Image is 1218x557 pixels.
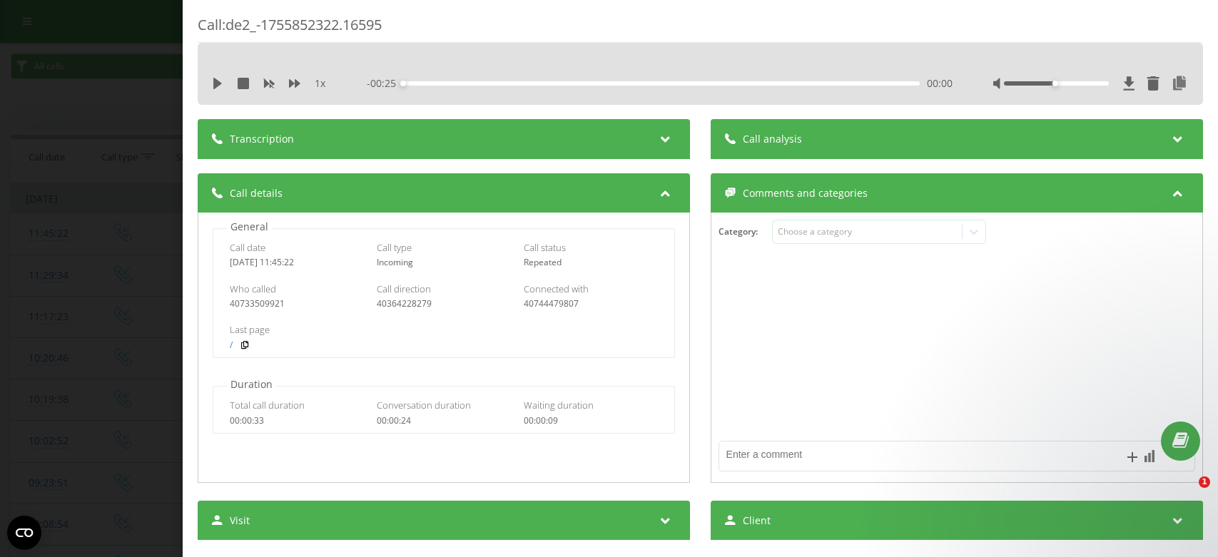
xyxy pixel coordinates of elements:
[524,416,658,426] div: 00:00:09
[400,81,406,86] div: Accessibility label
[198,15,1203,43] div: Call : de2_-1755852322.16595
[227,220,272,234] p: General
[778,226,956,237] div: Choose a category
[524,256,562,268] span: Repeated
[230,513,250,528] span: Visit
[230,282,276,295] span: Who called
[230,323,270,336] span: Last page
[1052,81,1058,86] div: Accessibility label
[367,76,403,91] span: - 00:25
[377,299,511,309] div: 40364228279
[377,416,511,426] div: 00:00:24
[524,299,658,309] div: 40744479807
[230,299,364,309] div: 40733509921
[743,513,771,528] span: Client
[524,399,594,412] span: Waiting duration
[230,186,283,200] span: Call details
[230,132,294,146] span: Transcription
[227,377,276,392] p: Duration
[7,516,41,550] button: Open CMP widget
[377,282,431,295] span: Call direction
[927,76,953,91] span: 00:00
[315,76,325,91] span: 1 x
[377,256,413,268] span: Incoming
[230,340,233,350] a: /
[1199,476,1210,488] span: 1
[230,241,265,254] span: Call date
[1169,476,1204,511] iframe: Intercom live chat
[230,416,364,426] div: 00:00:33
[719,227,772,237] h4: Category :
[230,399,305,412] span: Total call duration
[524,282,589,295] span: Connected with
[524,241,566,254] span: Call status
[743,132,802,146] span: Call analysis
[377,241,412,254] span: Call type
[743,186,868,200] span: Comments and categories
[230,257,364,267] div: [DATE] 11:45:22
[377,399,471,412] span: Conversation duration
